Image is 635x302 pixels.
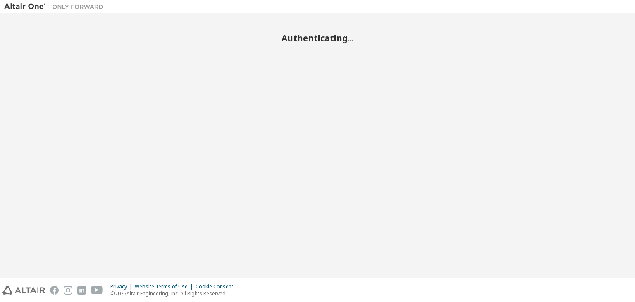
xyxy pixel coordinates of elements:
[77,286,86,295] img: linkedin.svg
[4,2,107,11] img: Altair One
[91,286,103,295] img: youtube.svg
[2,286,45,295] img: altair_logo.svg
[196,283,238,290] div: Cookie Consent
[135,283,196,290] div: Website Terms of Use
[110,290,238,297] p: © 2025 Altair Engineering, Inc. All Rights Reserved.
[110,283,135,290] div: Privacy
[50,286,59,295] img: facebook.svg
[4,33,631,43] h2: Authenticating...
[64,286,72,295] img: instagram.svg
